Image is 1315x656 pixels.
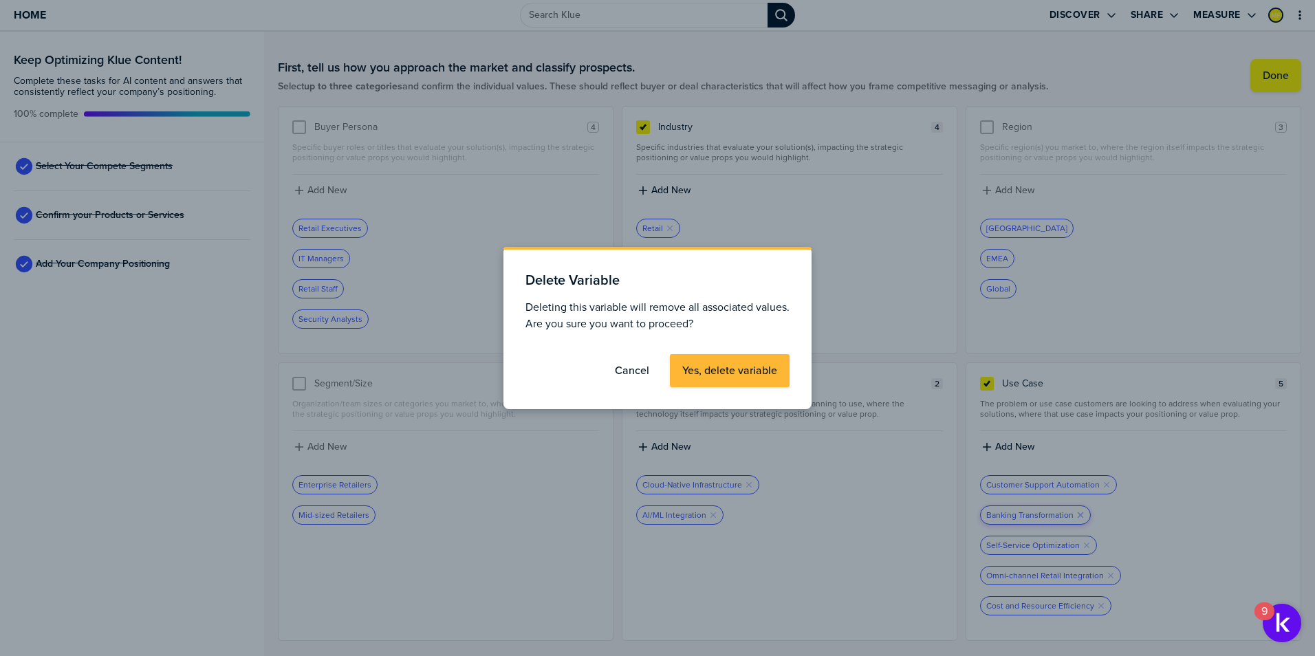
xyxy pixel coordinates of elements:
[525,299,790,332] span: Deleting this variable will remove all associated values. Are you sure you want to proceed?
[602,354,662,387] button: Cancel
[1261,611,1268,629] div: 9
[670,354,790,387] button: Yes, delete variable
[615,364,649,378] label: Cancel
[1263,604,1301,642] button: Open Resource Center, 9 new notifications
[682,364,777,378] label: Yes, delete variable
[525,272,620,288] h1: Delete Variable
